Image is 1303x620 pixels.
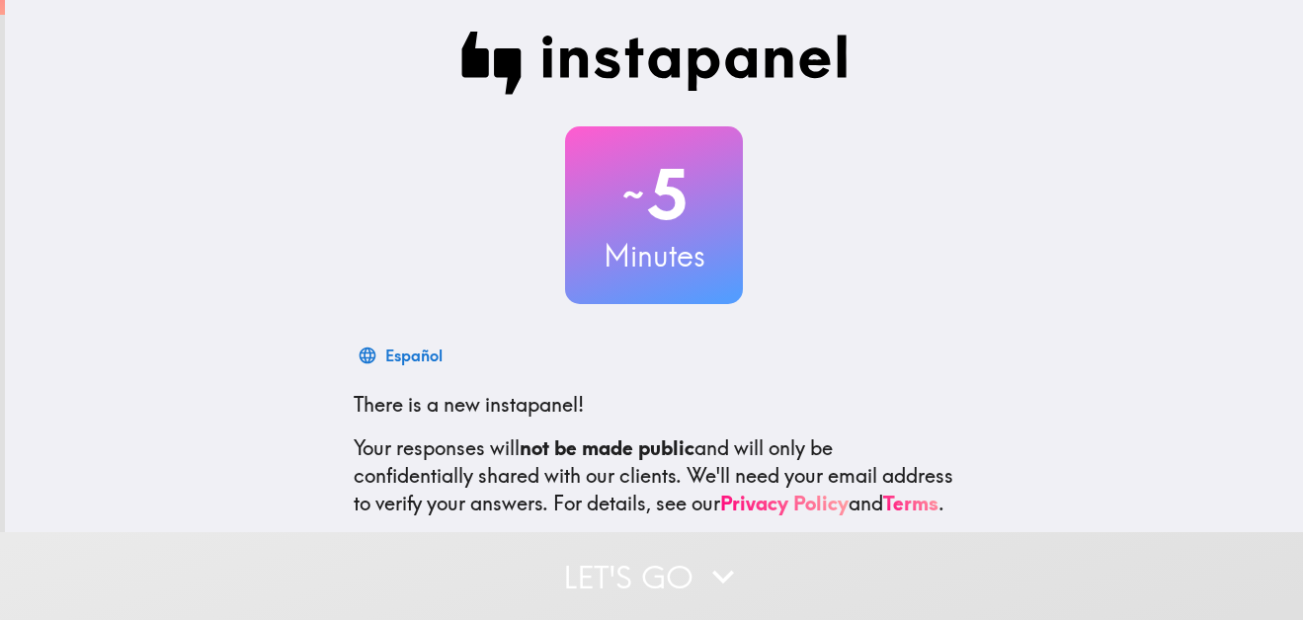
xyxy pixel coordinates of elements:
div: Español [385,342,443,369]
button: Español [354,336,450,375]
span: There is a new instapanel! [354,392,584,417]
img: Instapanel [460,32,848,95]
a: Terms [883,491,938,515]
b: not be made public [520,435,694,460]
p: Your responses will and will only be confidentially shared with our clients. We'll need your emai... [354,434,954,517]
h3: Minutes [565,235,743,276]
a: Privacy Policy [720,491,849,515]
h2: 5 [565,154,743,235]
span: ~ [619,165,647,224]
